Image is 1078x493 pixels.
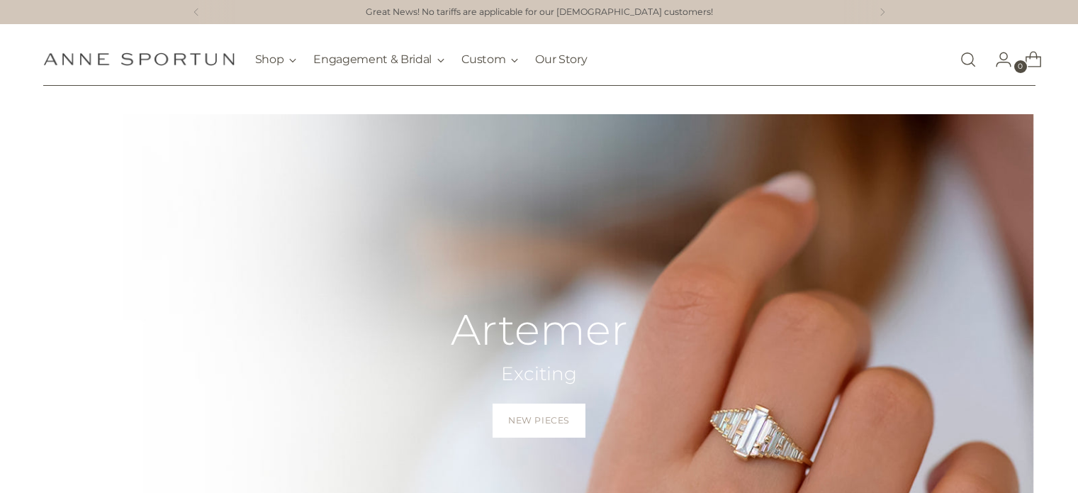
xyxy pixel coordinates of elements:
[451,362,628,387] h2: Exciting
[451,306,628,353] h2: Artemer
[1014,45,1042,74] a: Open cart modal
[984,45,1012,74] a: Go to the account page
[508,414,570,427] span: New Pieces
[255,44,297,75] button: Shop
[313,44,444,75] button: Engagement & Bridal
[461,44,518,75] button: Custom
[43,52,235,66] a: Anne Sportun Fine Jewellery
[1014,60,1027,73] span: 0
[366,6,713,19] a: Great News! No tariffs are applicable for our [DEMOGRAPHIC_DATA] customers!
[493,404,585,438] a: New Pieces
[954,45,982,74] a: Open search modal
[535,44,587,75] a: Our Story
